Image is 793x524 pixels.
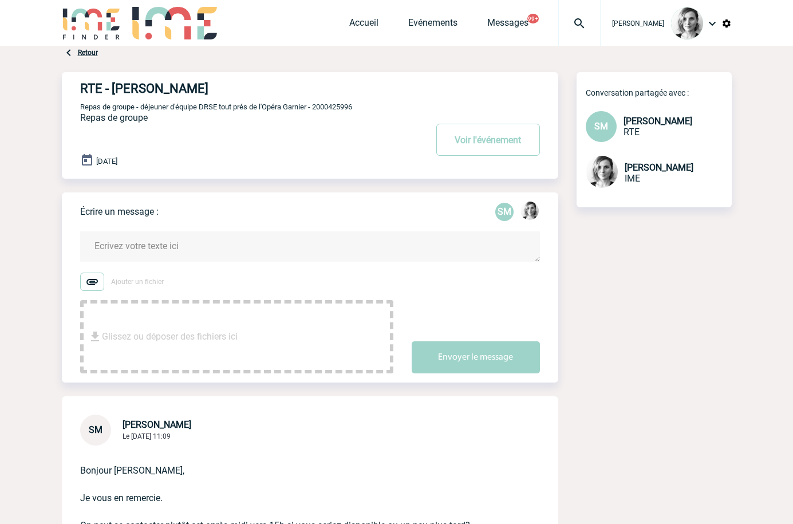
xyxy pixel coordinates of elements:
[62,7,121,40] img: IME-Finder
[624,127,640,137] span: RTE
[625,173,640,184] span: IME
[80,103,352,111] span: Repas de groupe - déjeuner d'équipe DRSE tout prés de l'Opéra Garnier - 2000425996
[88,330,102,344] img: file_download.svg
[495,203,514,221] div: Soumia MANOUF
[520,202,539,220] img: 103019-1.png
[495,203,514,221] p: SM
[349,17,378,33] a: Accueil
[123,432,171,440] span: Le [DATE] 11:09
[111,278,164,286] span: Ajouter un fichier
[80,81,392,96] h4: RTE - [PERSON_NAME]
[624,116,692,127] span: [PERSON_NAME]
[625,162,693,173] span: [PERSON_NAME]
[80,112,148,123] span: Repas de groupe
[527,14,539,23] button: 99+
[436,124,540,156] button: Voir l'événement
[96,157,117,166] span: [DATE]
[89,424,102,435] span: SM
[123,419,191,430] span: [PERSON_NAME]
[78,49,98,57] a: Retour
[412,341,540,373] button: Envoyer le message
[102,308,238,365] span: Glissez ou déposer des fichiers ici
[586,156,618,188] img: 103019-1.png
[487,17,528,33] a: Messages
[80,206,159,217] p: Écrire un message :
[408,17,457,33] a: Evénements
[594,121,608,132] span: SM
[612,19,664,27] span: [PERSON_NAME]
[671,7,703,40] img: 103019-1.png
[586,88,732,97] p: Conversation partagée avec :
[520,202,539,222] div: Lydie TRELLU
